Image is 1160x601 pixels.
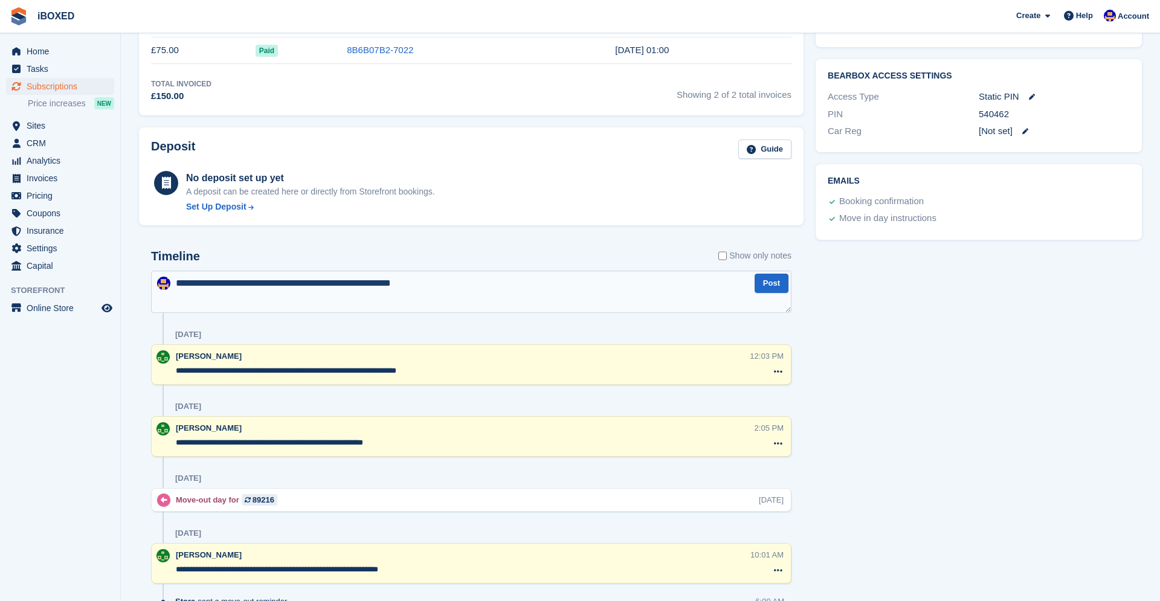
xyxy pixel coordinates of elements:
[11,284,120,297] span: Storefront
[1076,10,1093,22] span: Help
[6,240,114,257] a: menu
[1118,10,1149,22] span: Account
[6,170,114,187] a: menu
[750,549,784,561] div: 10:01 AM
[186,201,246,213] div: Set Up Deposit
[100,301,114,315] a: Preview store
[755,422,784,434] div: 2:05 PM
[175,402,201,411] div: [DATE]
[979,90,1130,104] div: Static PIN
[6,205,114,222] a: menu
[1016,10,1040,22] span: Create
[156,549,170,562] img: Amanda Forder
[677,79,791,103] span: Showing 2 of 2 total invoices
[33,6,79,26] a: iBOXED
[28,98,86,109] span: Price increases
[156,422,170,435] img: Amanda Forder
[6,152,114,169] a: menu
[176,352,242,361] span: [PERSON_NAME]
[738,140,791,159] a: Guide
[828,124,979,138] div: Car Reg
[94,97,114,109] div: NEW
[27,222,99,239] span: Insurance
[27,43,99,60] span: Home
[156,350,170,364] img: Amanda Forder
[27,300,99,317] span: Online Store
[718,249,791,262] label: Show only notes
[979,124,1130,138] div: [Not set]
[27,60,99,77] span: Tasks
[828,90,979,104] div: Access Type
[839,194,924,209] div: Booking confirmation
[347,45,413,55] a: 8B6B07B2-7022
[27,205,99,222] span: Coupons
[151,37,256,64] td: £75.00
[755,274,788,294] button: Post
[6,78,114,95] a: menu
[750,350,784,362] div: 12:03 PM
[242,494,277,506] a: 89216
[186,201,435,213] a: Set Up Deposit
[27,78,99,95] span: Subscriptions
[256,45,278,57] span: Paid
[176,423,242,432] span: [PERSON_NAME]
[151,79,211,89] div: Total Invoiced
[828,176,1130,186] h2: Emails
[6,117,114,134] a: menu
[979,108,1130,121] div: 540462
[176,494,283,506] div: Move-out day for
[6,60,114,77] a: menu
[6,43,114,60] a: menu
[28,97,114,110] a: Price increases NEW
[27,152,99,169] span: Analytics
[828,108,979,121] div: PIN
[151,140,195,159] h2: Deposit
[176,550,242,559] span: [PERSON_NAME]
[1104,10,1116,22] img: Noor Rashid
[6,187,114,204] a: menu
[186,185,435,198] p: A deposit can be created here or directly from Storefront bookings.
[27,257,99,274] span: Capital
[27,135,99,152] span: CRM
[6,257,114,274] a: menu
[253,494,274,506] div: 89216
[839,211,936,226] div: Move in day instructions
[718,249,727,262] input: Show only notes
[151,249,200,263] h2: Timeline
[828,71,1130,81] h2: BearBox Access Settings
[175,330,201,339] div: [DATE]
[151,89,211,103] div: £150.00
[27,117,99,134] span: Sites
[6,135,114,152] a: menu
[615,45,669,55] time: 2025-06-05 00:00:09 UTC
[157,277,170,290] img: Noor Rashid
[186,171,435,185] div: No deposit set up yet
[6,222,114,239] a: menu
[27,240,99,257] span: Settings
[175,529,201,538] div: [DATE]
[175,474,201,483] div: [DATE]
[6,300,114,317] a: menu
[27,170,99,187] span: Invoices
[759,494,784,506] div: [DATE]
[27,187,99,204] span: Pricing
[10,7,28,25] img: stora-icon-8386f47178a22dfd0bd8f6a31ec36ba5ce8667c1dd55bd0f319d3a0aa187defe.svg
